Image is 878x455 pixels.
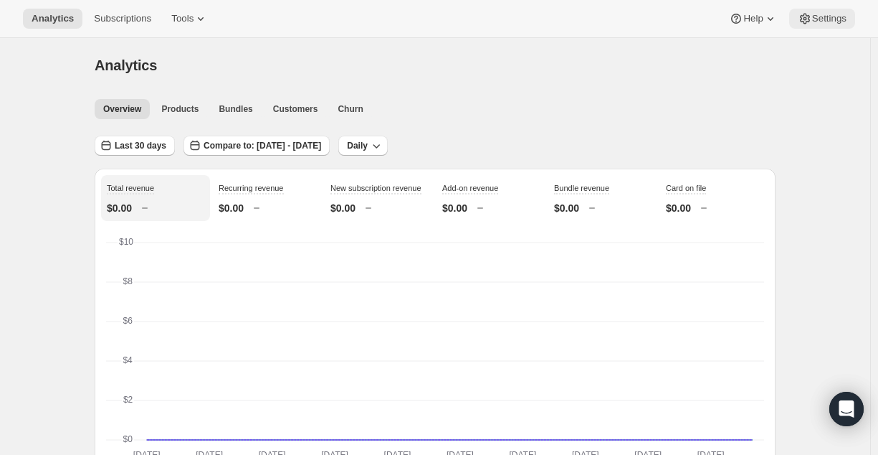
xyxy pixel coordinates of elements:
[347,140,368,151] span: Daily
[442,184,498,192] span: Add-on revenue
[554,201,579,215] p: $0.00
[171,13,194,24] span: Tools
[554,184,609,192] span: Bundle revenue
[107,201,132,215] p: $0.00
[743,13,763,24] span: Help
[666,201,691,215] p: $0.00
[163,9,216,29] button: Tools
[95,57,157,73] span: Analytics
[330,184,421,192] span: New subscription revenue
[330,201,356,215] p: $0.00
[123,434,133,444] text: $0
[119,237,133,247] text: $10
[23,9,82,29] button: Analytics
[161,103,199,115] span: Products
[812,13,846,24] span: Settings
[183,136,330,156] button: Compare to: [DATE] - [DATE]
[107,184,154,192] span: Total revenue
[85,9,160,29] button: Subscriptions
[95,136,175,156] button: Last 30 days
[273,103,318,115] span: Customers
[720,9,786,29] button: Help
[123,395,133,405] text: $2
[442,201,467,215] p: $0.00
[829,392,864,426] div: Open Intercom Messenger
[32,13,74,24] span: Analytics
[789,9,855,29] button: Settings
[338,136,388,156] button: Daily
[219,184,284,192] span: Recurring revenue
[123,276,133,286] text: $8
[219,103,252,115] span: Bundles
[94,13,151,24] span: Subscriptions
[219,201,244,215] p: $0.00
[103,103,141,115] span: Overview
[666,184,706,192] span: Card on file
[115,140,166,151] span: Last 30 days
[123,355,133,365] text: $4
[123,316,133,326] text: $6
[204,140,321,151] span: Compare to: [DATE] - [DATE]
[338,103,363,115] span: Churn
